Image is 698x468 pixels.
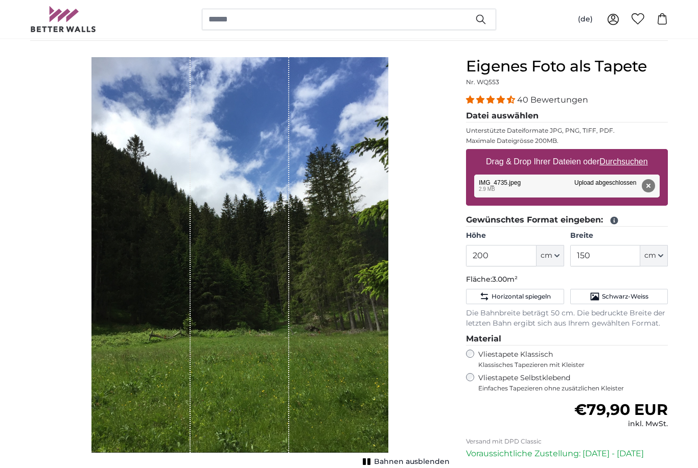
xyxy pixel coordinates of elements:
p: Unterstützte Dateiformate JPG, PNG, TIFF, PDF. [466,127,668,135]
span: 4.38 stars [466,95,517,105]
span: €79,90 EUR [574,400,668,419]
label: Vliestapete Klassisch [478,350,659,369]
label: Vliestapete Selbstklebend [478,373,668,392]
button: (de) [570,10,601,29]
p: Versand mit DPD Classic [466,437,668,446]
button: cm [537,245,564,266]
label: Breite [570,231,668,241]
p: Voraussichtliche Zustellung: [DATE] - [DATE] [466,448,668,460]
span: Bahnen ausblenden [374,457,450,467]
div: 1 of 1 [30,57,450,465]
legend: Gewünschtes Format eingeben: [466,214,668,227]
span: Klassisches Tapezieren mit Kleister [478,361,659,369]
span: Nr. WQ553 [466,78,499,86]
button: Horizontal spiegeln [466,289,564,304]
span: cm [644,251,656,261]
p: Fläche: [466,275,668,285]
label: Drag & Drop Ihrer Dateien oder [482,152,652,172]
span: Horizontal spiegeln [492,292,551,301]
legend: Datei auswählen [466,110,668,122]
button: cm [640,245,668,266]
button: Schwarz-Weiss [570,289,668,304]
legend: Material [466,333,668,346]
label: Höhe [466,231,564,241]
img: Betterwalls [30,6,97,32]
span: 3.00m² [492,275,518,284]
u: Durchsuchen [600,157,648,166]
p: Maximale Dateigrösse 200MB. [466,137,668,145]
p: Die Bahnbreite beträgt 50 cm. Die bedruckte Breite der letzten Bahn ergibt sich aus Ihrem gewählt... [466,308,668,329]
span: cm [541,251,552,261]
h1: Eigenes Foto als Tapete [466,57,668,76]
div: inkl. MwSt. [574,419,668,429]
span: Schwarz-Weiss [602,292,648,301]
span: Einfaches Tapezieren ohne zusätzlichen Kleister [478,384,668,392]
span: 40 Bewertungen [517,95,588,105]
